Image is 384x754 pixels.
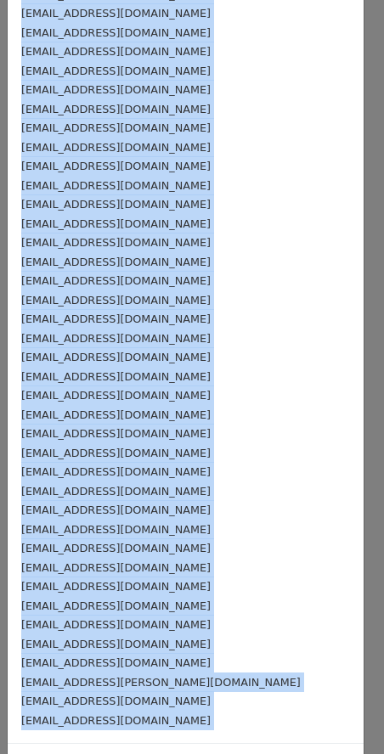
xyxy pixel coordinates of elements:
small: [EMAIL_ADDRESS][DOMAIN_NAME] [21,121,211,134]
small: [EMAIL_ADDRESS][DOMAIN_NAME] [21,465,211,478]
small: [EMAIL_ADDRESS][DOMAIN_NAME] [21,65,211,77]
small: [EMAIL_ADDRESS][DOMAIN_NAME] [21,695,211,707]
small: [EMAIL_ADDRESS][DOMAIN_NAME] [21,389,211,402]
small: [EMAIL_ADDRESS][DOMAIN_NAME] [21,638,211,650]
small: [EMAIL_ADDRESS][DOMAIN_NAME] [21,504,211,516]
small: [EMAIL_ADDRESS][DOMAIN_NAME] [21,26,211,39]
small: [EMAIL_ADDRESS][DOMAIN_NAME] [21,7,211,20]
small: [EMAIL_ADDRESS][DOMAIN_NAME] [21,618,211,631]
small: [EMAIL_ADDRESS][DOMAIN_NAME] [21,198,211,211]
small: [EMAIL_ADDRESS][DOMAIN_NAME] [21,103,211,115]
small: [EMAIL_ADDRESS][DOMAIN_NAME] [21,236,211,249]
iframe: Chat Widget [299,672,384,754]
small: [EMAIL_ADDRESS][DOMAIN_NAME] [21,294,211,307]
small: [EMAIL_ADDRESS][DOMAIN_NAME] [21,217,211,230]
small: [EMAIL_ADDRESS][PERSON_NAME][DOMAIN_NAME] [21,676,301,689]
small: [EMAIL_ADDRESS][DOMAIN_NAME] [21,714,211,727]
small: [EMAIL_ADDRESS][DOMAIN_NAME] [21,485,211,498]
small: [EMAIL_ADDRESS][DOMAIN_NAME] [21,274,211,287]
small: [EMAIL_ADDRESS][DOMAIN_NAME] [21,447,211,459]
small: [EMAIL_ADDRESS][DOMAIN_NAME] [21,83,211,96]
small: [EMAIL_ADDRESS][DOMAIN_NAME] [21,45,211,58]
small: [EMAIL_ADDRESS][DOMAIN_NAME] [21,427,211,440]
small: [EMAIL_ADDRESS][DOMAIN_NAME] [21,332,211,345]
small: [EMAIL_ADDRESS][DOMAIN_NAME] [21,141,211,154]
small: [EMAIL_ADDRESS][DOMAIN_NAME] [21,542,211,554]
small: [EMAIL_ADDRESS][DOMAIN_NAME] [21,561,211,574]
small: [EMAIL_ADDRESS][DOMAIN_NAME] [21,179,211,192]
small: [EMAIL_ADDRESS][DOMAIN_NAME] [21,523,211,536]
small: [EMAIL_ADDRESS][DOMAIN_NAME] [21,370,211,383]
small: [EMAIL_ADDRESS][DOMAIN_NAME] [21,599,211,612]
small: [EMAIL_ADDRESS][DOMAIN_NAME] [21,656,211,669]
small: [EMAIL_ADDRESS][DOMAIN_NAME] [21,160,211,172]
small: [EMAIL_ADDRESS][DOMAIN_NAME] [21,351,211,363]
small: [EMAIL_ADDRESS][DOMAIN_NAME] [21,312,211,325]
small: [EMAIL_ADDRESS][DOMAIN_NAME] [21,580,211,593]
small: [EMAIL_ADDRESS][DOMAIN_NAME] [21,408,211,421]
small: [EMAIL_ADDRESS][DOMAIN_NAME] [21,256,211,268]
